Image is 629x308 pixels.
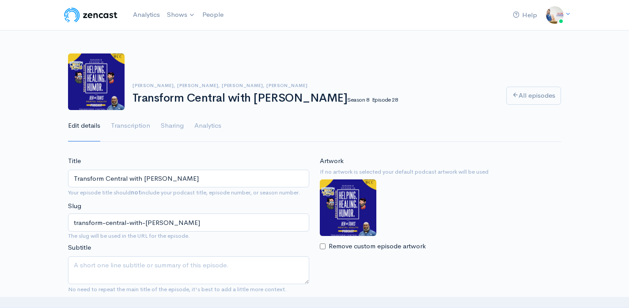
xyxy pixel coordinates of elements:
strong: not [131,189,141,196]
img: ... [546,6,564,24]
label: Subtitle [68,243,91,253]
a: All episodes [506,87,561,105]
small: No need to repeat the main title of the episode, it's best to add a little more context. [68,285,287,293]
label: Artwork [320,156,344,166]
img: ZenCast Logo [63,6,119,24]
h6: [PERSON_NAME], [PERSON_NAME], [PERSON_NAME], [PERSON_NAME] [133,83,496,88]
input: What is the episode's title? [68,170,309,188]
label: Title [68,156,81,166]
a: Sharing [161,110,184,142]
label: Slug [68,201,81,211]
a: Shows [163,5,199,25]
a: Transcription [111,110,150,142]
small: The slug will be used in the URL for the episode. [68,232,309,240]
a: Edit details [68,110,100,142]
a: Analytics [129,5,163,24]
small: If no artwork is selected your default podcast artwork will be used [320,167,561,176]
small: Episode 28 [372,96,398,103]
a: Help [509,6,541,25]
label: Remove custom episode artwork [329,241,426,251]
h1: Transform Central with [PERSON_NAME] [133,92,496,105]
small: Your episode title should include your podcast title, episode number, or season number. [68,189,300,196]
input: title-of-episode [68,213,309,232]
a: Analytics [194,110,221,142]
small: Season 8 [347,96,369,103]
a: People [199,5,227,24]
